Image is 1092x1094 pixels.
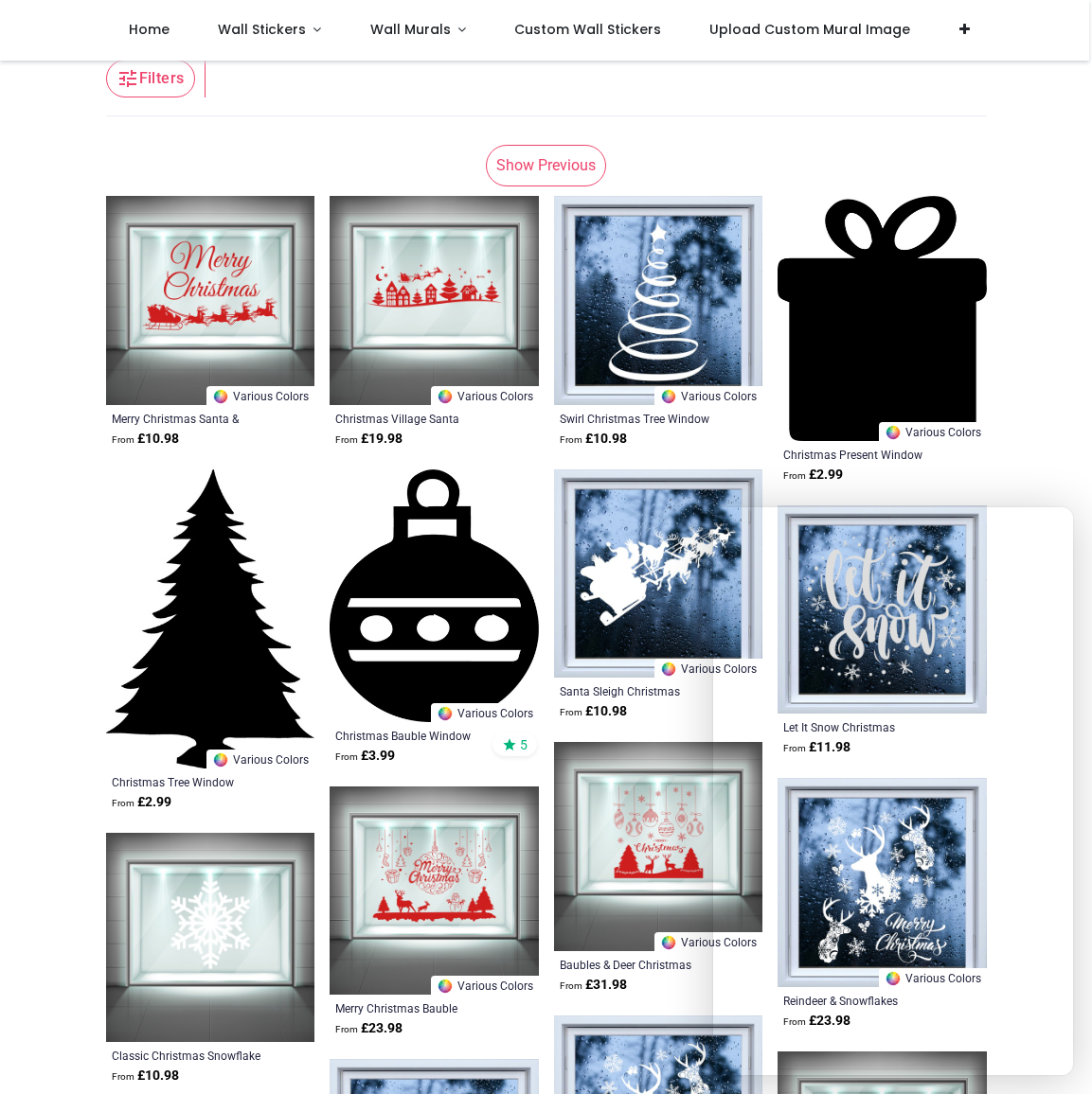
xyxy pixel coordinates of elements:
img: Color Wheel [212,388,229,405]
a: Santa Sleigh Christmas Window Sticker [560,683,718,698]
img: Color Wheel [212,751,229,768]
strong: £ 19.98 [335,430,403,449]
iframe: Brevo live chat [713,507,1073,1075]
a: Various Colors [879,422,987,441]
img: Christmas Present Window Sticker Pack [778,196,987,440]
strong: £ 10.98 [112,1067,179,1085]
img: Color Wheel [437,978,454,995]
img: Christmas Bauble Window Sticker Pack [330,469,539,722]
img: Classic Christmas Snowflake Festive Frosted Window Sticker [106,833,315,1042]
img: Color Wheel [885,424,902,441]
span: From [335,751,358,762]
strong: £ 23.98 [335,1019,403,1038]
a: Various Colors [206,386,314,405]
a: Christmas Present Window Sticker Pack [783,447,941,462]
span: 5 [520,736,528,753]
a: Swirl Christmas Tree Window Sticker [560,411,718,426]
a: Christmas Village Santa Reindeer Window Sticker [335,411,493,426]
span: From [783,470,806,481]
button: Filters [106,60,195,97]
a: Merry Christmas Santa & Reindeer Window Sticker [112,411,270,426]
span: Upload Custom Mural Image [709,20,910,39]
span: From [335,434,358,445]
a: Various Colors [654,932,762,951]
span: From [560,707,582,717]
a: Various Colors [654,659,762,678]
img: Let It Snow Christmas Snowflake Quote Frosted Window Sticker [778,505,987,715]
a: Merry Christmas Bauble Christmas Scene Window Sticker [335,1000,493,1015]
strong: £ 2.99 [112,793,171,812]
a: Baubles & Deer Christmas Scene Window Sticker [560,957,718,972]
span: From [335,1024,358,1034]
strong: £ 10.98 [560,430,627,449]
a: Various Colors [206,750,314,768]
img: Color Wheel [660,934,677,951]
span: Custom Wall Stickers [514,20,661,39]
img: Color Wheel [660,388,677,405]
img: Color Wheel [660,661,677,678]
img: Color Wheel [437,388,454,405]
strong: £ 2.99 [783,466,843,485]
a: Classic Christmas Snowflake Festive Frosted Window Sticker [112,1048,270,1063]
strong: £ 10.98 [560,702,627,721]
span: From [112,434,134,445]
strong: £ 10.98 [112,430,179,449]
img: Color Wheel [437,705,454,722]
img: Christmas Tree Window Sticker Pack [106,469,315,768]
span: Wall Murals [370,20,451,39]
a: Christmas Bauble Window Sticker Pack [335,728,493,743]
img: Swirl Christmas Tree Window Sticker [554,196,763,405]
span: From [560,980,582,991]
a: Various Colors [431,976,539,995]
strong: £ 31.98 [560,976,627,995]
a: Various Colors [431,386,539,405]
a: Show Previous [486,145,606,186]
img: Baubles & Deer Christmas Scene Window Sticker [554,742,763,951]
strong: £ 3.99 [335,747,395,766]
a: Various Colors [654,386,762,405]
span: Wall Stickers [218,20,306,39]
img: Christmas Village Santa Reindeer Window Sticker [330,196,539,405]
img: Merry Christmas Bauble Christmas Scene Window Sticker [330,786,539,996]
a: Christmas Tree Window Sticker Pack [112,774,270,789]
span: From [112,798,134,808]
a: Various Colors [431,703,539,722]
span: From [112,1071,134,1082]
span: From [560,434,582,445]
img: Santa Sleigh Christmas Window Sticker [554,469,763,679]
span: Home [129,20,170,39]
img: Merry Christmas Santa & Reindeer Window Sticker [106,196,315,405]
